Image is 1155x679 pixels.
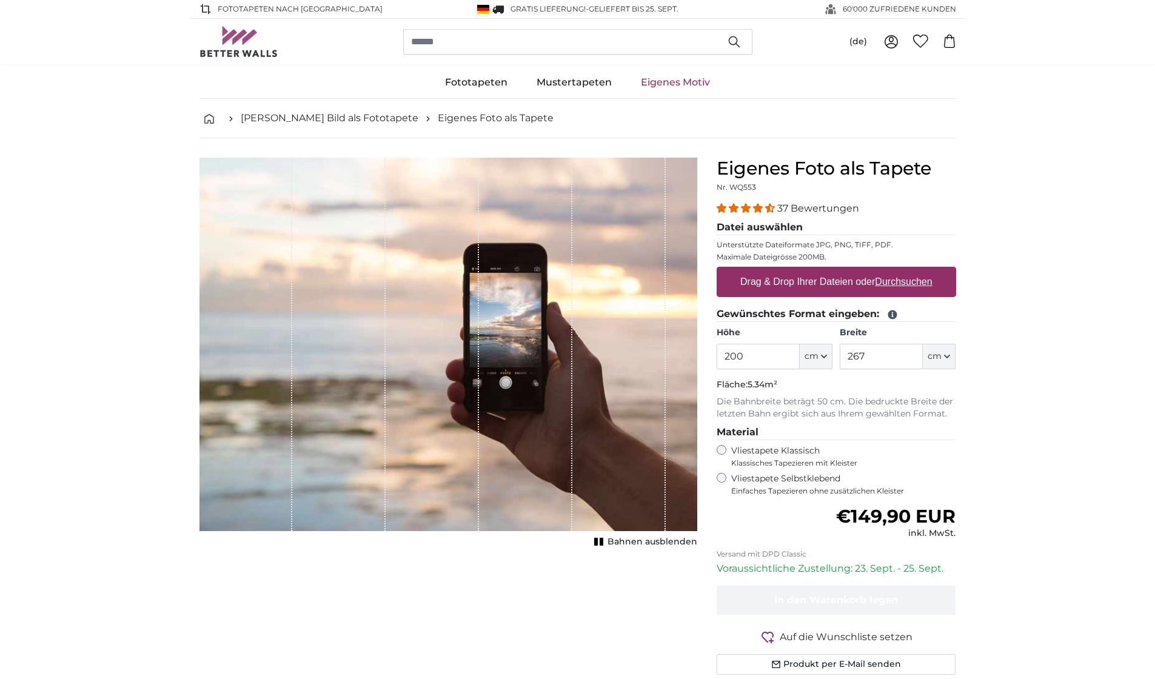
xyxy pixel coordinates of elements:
span: - [586,4,678,13]
span: In den Warenkorb legen [774,594,898,606]
legend: Gewünschtes Format eingeben: [717,307,956,322]
div: inkl. MwSt. [836,527,956,540]
a: Eigenes Motiv [626,67,725,98]
a: Fototapeten [430,67,522,98]
span: Einfaches Tapezieren ohne zusätzlichen Kleister [731,486,956,496]
span: GRATIS Lieferung! [511,4,586,13]
button: Produkt per E-Mail senden [717,654,956,675]
button: Auf die Wunschliste setzen [717,629,956,644]
span: 37 Bewertungen [777,202,859,214]
button: Bahnen ausblenden [591,533,697,550]
span: Geliefert bis 25. Sept. [589,4,678,13]
span: 60'000 ZUFRIEDENE KUNDEN [843,4,956,15]
span: 5.34m² [748,379,777,390]
p: Versand mit DPD Classic [717,549,956,559]
a: [PERSON_NAME] Bild als Fototapete [241,111,418,125]
button: (de) [840,31,877,53]
label: Höhe [717,327,832,339]
nav: breadcrumbs [199,99,956,138]
label: Vliestapete Selbstklebend [731,473,956,496]
button: cm [923,344,956,369]
span: €149,90 EUR [836,505,956,527]
button: In den Warenkorb legen [717,586,956,615]
legend: Material [717,425,956,440]
span: Klassisches Tapezieren mit Kleister [731,458,946,468]
p: Unterstützte Dateiformate JPG, PNG, TIFF, PDF. [717,240,956,250]
span: cm [805,350,819,363]
div: 1 of 1 [199,158,697,550]
p: Die Bahnbreite beträgt 50 cm. Die bedruckte Breite der letzten Bahn ergibt sich aus Ihrem gewählt... [717,396,956,420]
label: Drag & Drop Ihrer Dateien oder [735,270,937,294]
a: Eigenes Foto als Tapete [438,111,554,125]
u: Durchsuchen [875,276,932,287]
label: Breite [840,327,956,339]
button: cm [800,344,832,369]
legend: Datei auswählen [717,220,956,235]
img: Betterwalls [199,26,278,57]
p: Fläche: [717,379,956,391]
img: Deutschland [477,5,489,14]
label: Vliestapete Klassisch [731,445,946,468]
a: Mustertapeten [522,67,626,98]
p: Maximale Dateigrösse 200MB. [717,252,956,262]
span: cm [928,350,942,363]
span: Bahnen ausblenden [608,536,697,548]
span: Nr. WQ553 [717,182,756,192]
p: Voraussichtliche Zustellung: 23. Sept. - 25. Sept. [717,561,956,576]
h1: Eigenes Foto als Tapete [717,158,956,179]
span: Fototapeten nach [GEOGRAPHIC_DATA] [218,4,383,15]
span: Auf die Wunschliste setzen [780,630,912,644]
span: 4.32 stars [717,202,777,214]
